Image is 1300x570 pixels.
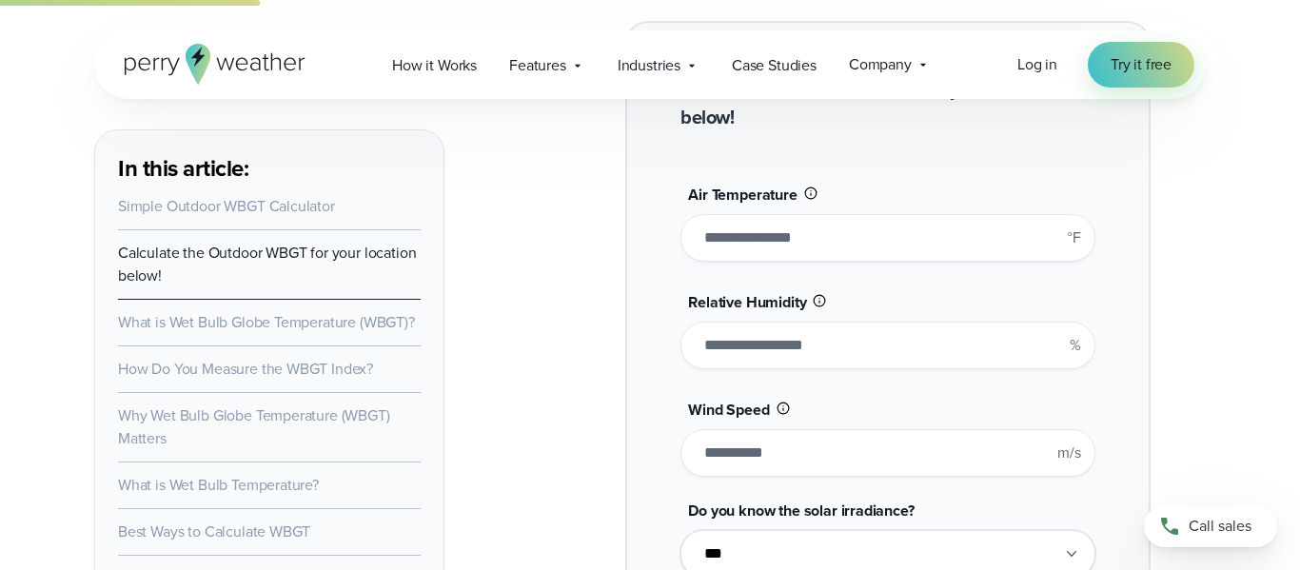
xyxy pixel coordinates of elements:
a: Calculate the Outdoor WBGT for your location below! [118,242,416,286]
a: Call sales [1144,505,1277,547]
h2: Calculate the Outdoor WBGT for your location below! [680,76,1094,131]
a: What is Wet Bulb Globe Temperature (WBGT)? [118,311,415,333]
span: Wind Speed [688,399,769,421]
span: Industries [618,54,680,77]
span: Air Temperature [688,184,797,206]
a: Log in [1017,53,1057,76]
a: Case Studies [716,46,833,85]
span: Features [509,54,566,77]
span: How it Works [392,54,477,77]
span: Call sales [1189,515,1251,538]
a: What is Wet Bulb Temperature? [118,474,319,496]
span: Log in [1017,53,1057,75]
span: Company [849,53,912,76]
a: Best Ways to Calculate WBGT [118,521,310,542]
span: Case Studies [732,54,817,77]
a: Try it free [1088,42,1194,88]
h3: In this article: [118,153,421,184]
a: Simple Outdoor WBGT Calculator [118,195,335,217]
a: How Do You Measure the WBGT Index? [118,358,373,380]
span: Try it free [1111,53,1172,76]
span: Do you know the solar irradiance? [688,500,914,521]
span: Relative Humidity [688,291,806,313]
a: How it Works [376,46,493,85]
a: Why Wet Bulb Globe Temperature (WBGT) Matters [118,404,390,449]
